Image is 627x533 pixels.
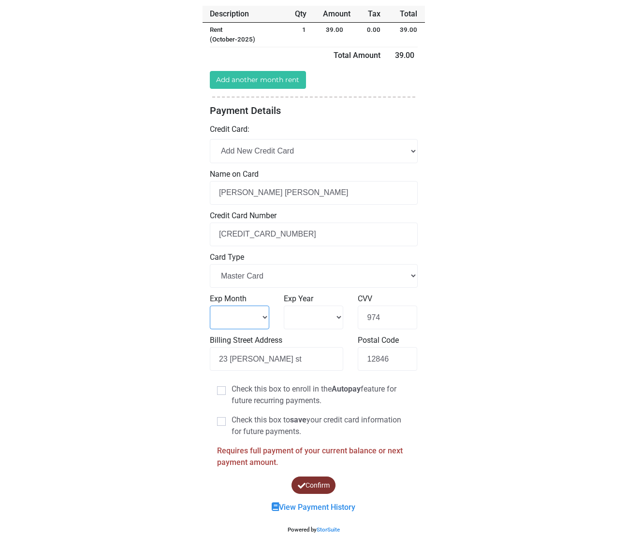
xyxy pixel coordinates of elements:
label: Postal Code [358,335,417,346]
label: Check this box to your credit card information for future payments. [217,414,410,437]
div: 1 [295,25,313,44]
div: Qty [295,8,313,20]
div: Description [203,8,295,20]
input: Name on card [210,181,418,205]
label: Card Type [210,252,418,263]
label: Exp Month [210,293,269,305]
span: 39.00 [395,51,414,60]
button: Confirm [291,476,336,494]
a: StorSuite [317,526,340,533]
strong: Autopay [332,384,361,393]
div: 0.00 [350,25,388,44]
label: Check this box to enroll in the feature for future recurring payments. [217,383,410,407]
p: Requires full payment of your current balance or next payment amount. [217,445,410,468]
input: Card number [210,223,418,246]
label: Name on Card [210,168,418,180]
a: View Payment History [272,503,355,512]
a: Add another month rent [210,71,306,89]
div: 39.00 [388,25,425,44]
input: CVV [358,306,417,329]
div: Tax [350,8,388,20]
div: Rent (October-2025) [203,25,295,44]
label: Exp Year [284,293,343,305]
label: Credit Card: [210,124,249,135]
label: CVV [358,293,417,305]
label: Credit Card Number [210,210,418,222]
label: Billing Street Address [210,335,344,346]
div: Total Amount [203,50,388,61]
div: 39.00 [313,25,350,44]
div: Total [388,8,425,20]
h5: Payment Details [210,105,418,116]
div: Amount [313,8,350,20]
strong: save [290,415,306,424]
